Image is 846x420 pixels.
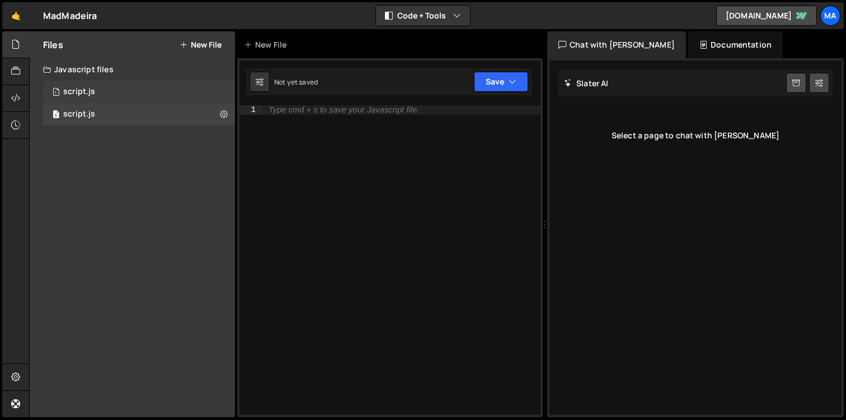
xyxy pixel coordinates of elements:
div: Chat with [PERSON_NAME] [547,31,686,58]
div: Documentation [688,31,783,58]
div: 1 [239,105,263,115]
div: Not yet saved [274,77,318,87]
div: script.js [63,109,95,119]
div: New File [244,39,291,50]
button: Save [474,72,528,92]
span: 1 [53,111,59,120]
a: [DOMAIN_NAME] [716,6,817,26]
div: Javascript files [30,58,235,81]
a: Ma [820,6,840,26]
button: Code + Tools [376,6,470,26]
button: New File [180,40,222,49]
div: 16330/44145.js [43,81,235,103]
div: 16330/44147.js [43,103,235,125]
div: script.js [63,87,95,97]
a: 🤙 [2,2,30,29]
div: Select a page to chat with [PERSON_NAME] [558,113,833,158]
div: Type cmd + s to save your Javascript file. [269,106,419,114]
div: MadMadeira [43,9,97,22]
h2: Slater AI [564,78,609,88]
h2: Files [43,39,63,51]
span: 1 [53,88,59,97]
